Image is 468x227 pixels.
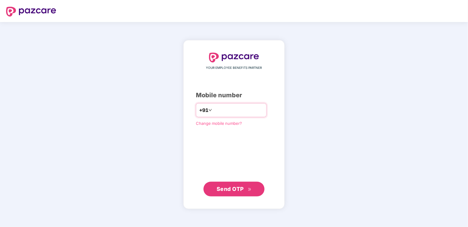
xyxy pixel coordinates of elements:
[248,188,252,192] span: double-right
[199,106,208,114] span: +91
[196,91,272,100] div: Mobile number
[206,65,262,70] span: YOUR EMPLOYEE BENEFITS PARTNER
[196,121,242,126] a: Change mobile number?
[208,108,212,112] span: down
[209,53,259,62] img: logo
[6,7,56,17] img: logo
[217,186,244,192] span: Send OTP
[203,182,265,196] button: Send OTPdouble-right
